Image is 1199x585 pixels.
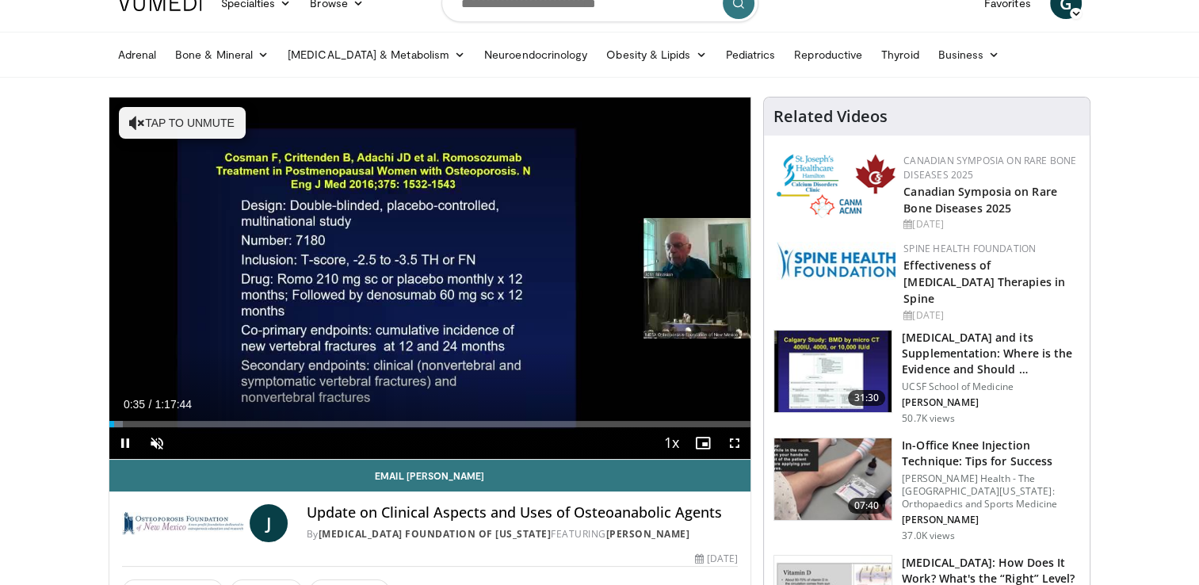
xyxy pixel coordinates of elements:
[902,330,1080,377] h3: [MEDICAL_DATA] and its Supplementation: Where is the Evidence and Should …
[903,242,1036,255] a: Spine Health Foundation
[109,39,166,71] a: Adrenal
[716,39,785,71] a: Pediatrics
[122,504,243,542] img: Osteoporosis Foundation of New Mexico
[319,527,552,541] a: [MEDICAL_DATA] Foundation of [US_STATE]
[902,438,1080,469] h3: In-Office Knee Injection Technique: Tips for Success
[902,380,1080,393] p: UCSF School of Medicine
[109,460,751,491] a: Email [PERSON_NAME]
[903,258,1065,306] a: Effectiveness of [MEDICAL_DATA] Therapies in Spine
[902,412,954,425] p: 50.7K views
[773,330,1080,425] a: 31:30 [MEDICAL_DATA] and its Supplementation: Where is the Evidence and Should … UCSF School of M...
[774,331,892,413] img: 4bb25b40-905e-443e-8e37-83f056f6e86e.150x105_q85_crop-smart_upscale.jpg
[903,308,1077,323] div: [DATE]
[597,39,716,71] a: Obesity & Lipids
[903,154,1076,182] a: Canadian Symposia on Rare Bone Diseases 2025
[119,107,246,139] button: Tap to unmute
[903,184,1057,216] a: Canadian Symposia on Rare Bone Diseases 2025
[773,438,1080,542] a: 07:40 In-Office Knee Injection Technique: Tips for Success [PERSON_NAME] Health - The [GEOGRAPHIC...
[903,217,1077,231] div: [DATE]
[307,527,738,541] div: By FEATURING
[278,39,475,71] a: [MEDICAL_DATA] & Metabolism
[109,97,751,460] video-js: Video Player
[687,427,719,459] button: Enable picture-in-picture mode
[166,39,278,71] a: Bone & Mineral
[307,504,738,522] h4: Update on Clinical Aspects and Uses of Osteoanabolic Agents
[872,39,929,71] a: Thyroid
[606,527,690,541] a: [PERSON_NAME]
[695,552,738,566] div: [DATE]
[124,398,145,411] span: 0:35
[848,498,886,514] span: 07:40
[929,39,1010,71] a: Business
[109,421,751,427] div: Progress Bar
[777,242,895,280] img: 57d53db2-a1b3-4664-83ec-6a5e32e5a601.png.150x105_q85_autocrop_double_scale_upscale_version-0.2.jpg
[475,39,597,71] a: Neuroendocrinology
[149,398,152,411] span: /
[141,427,173,459] button: Unmute
[155,398,192,411] span: 1:17:44
[655,427,687,459] button: Playback Rate
[109,427,141,459] button: Pause
[902,472,1080,510] p: [PERSON_NAME] Health - The [GEOGRAPHIC_DATA][US_STATE]: Orthopaedics and Sports Medicine
[848,390,886,406] span: 31:30
[902,396,1080,409] p: [PERSON_NAME]
[773,107,888,126] h4: Related Videos
[719,427,750,459] button: Fullscreen
[777,154,895,218] img: 59b7dea3-8883-45d6-a110-d30c6cb0f321.png.150x105_q85_autocrop_double_scale_upscale_version-0.2.png
[902,514,1080,526] p: [PERSON_NAME]
[774,438,892,521] img: 9b54ede4-9724-435c-a780-8950048db540.150x105_q85_crop-smart_upscale.jpg
[785,39,872,71] a: Reproductive
[902,530,954,542] p: 37.0K views
[250,504,288,542] a: J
